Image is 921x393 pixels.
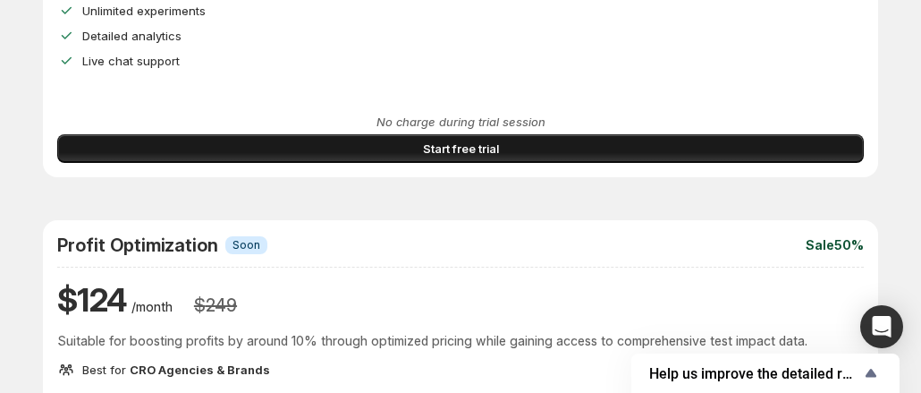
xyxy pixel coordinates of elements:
span: Help us improve the detailed report for A/B campaigns [649,365,860,382]
span: Soon [232,238,260,252]
div: Open Intercom Messenger [860,305,903,348]
span: Start free trial [423,140,499,158]
span: Unlimited experiments [82,4,206,18]
h3: $ 249 [194,295,237,316]
span: CRO Agencies & Brands [130,363,270,377]
span: Live chat support [82,54,180,68]
button: Show survey - Help us improve the detailed report for A/B campaigns [649,363,882,384]
span: Detailed analytics [82,29,182,43]
p: Sale 50% [806,236,864,254]
h1: $ 124 [57,278,128,321]
button: Start free trial [57,134,864,163]
p: /month [131,298,173,316]
h2: Profit Optimization [57,235,218,256]
p: Suitable for boosting profits by around 10% through optimized pricing while gaining access to com... [57,332,864,350]
p: Best for [82,361,270,379]
p: No charge during trial session [57,113,864,131]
